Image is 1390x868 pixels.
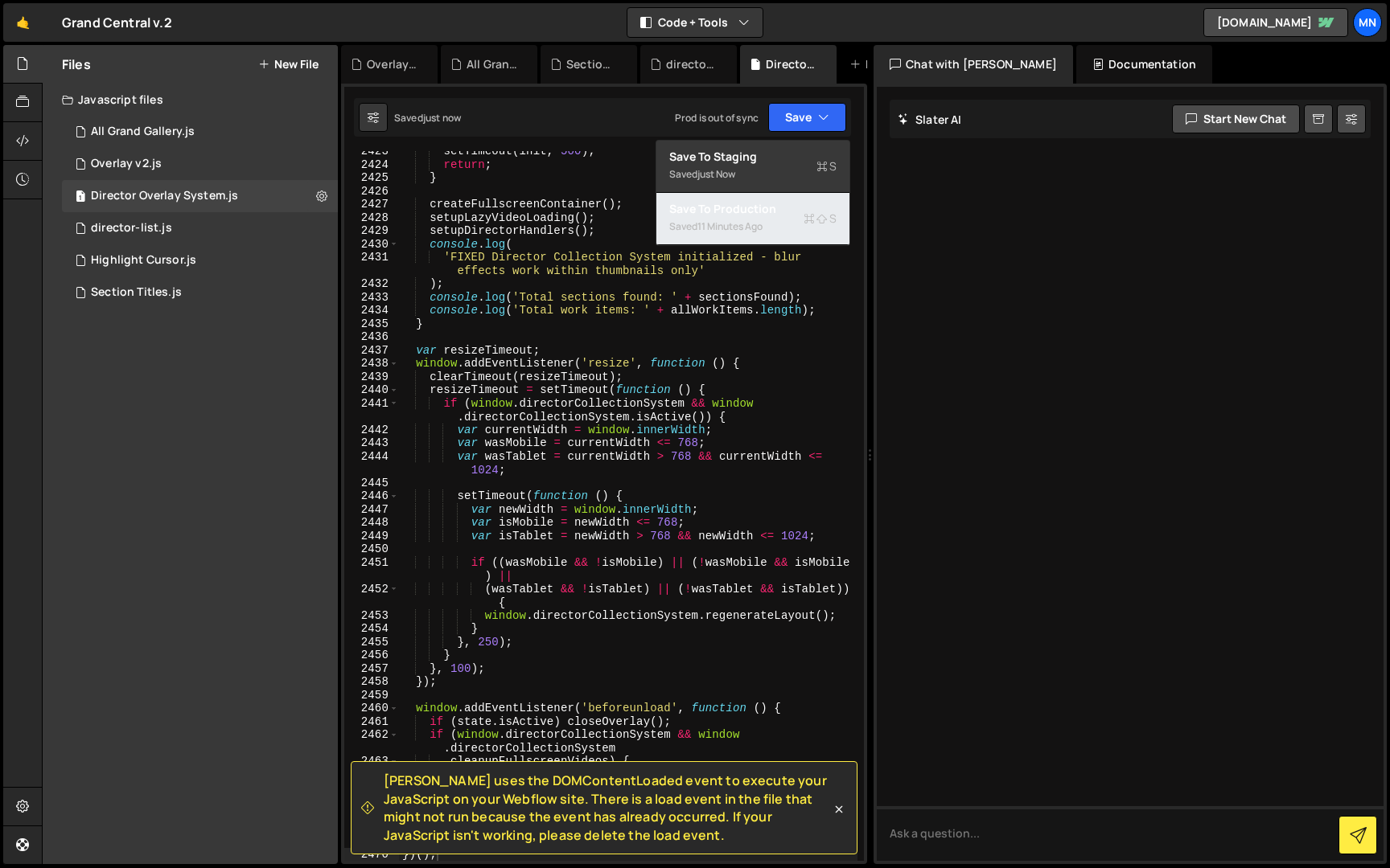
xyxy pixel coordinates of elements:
div: 2449 [344,530,399,543]
div: Grand Central v.2 [62,13,172,32]
div: 2470 [344,848,399,862]
div: 2424 [344,158,399,172]
div: 2464 [344,768,399,782]
div: 15298/40379.js [62,212,338,244]
div: 2467 [344,808,399,821]
div: 2441 [344,397,399,424]
div: Save to Production [669,201,837,217]
div: Section Titles.js [91,285,182,300]
div: Saved [394,111,461,125]
button: New File [258,58,319,71]
span: [PERSON_NAME] uses the DOMContentLoaded event to execute your JavaScript on your Webflow site. Th... [384,772,831,844]
div: All Grand Gallery.js [91,125,195,139]
div: director-list.js [666,56,718,72]
div: just now [423,111,461,125]
div: Highlight Cursor.js [91,253,196,268]
div: Overlay v2.js [367,56,418,72]
button: Save [768,103,846,132]
h2: Slater AI [898,112,962,127]
div: 2431 [344,251,399,277]
div: All Grand Gallery.js [467,56,518,72]
a: MN [1353,8,1382,37]
div: 2428 [344,211,399,225]
div: 2435 [344,317,399,331]
div: 2466 [344,795,399,809]
span: S [816,158,837,174]
div: 2462 [344,728,399,755]
div: 15298/43578.js [62,116,338,148]
div: Section Titles.js [566,56,618,72]
div: Overlay v2.js [91,157,162,171]
div: Chat with [PERSON_NAME] [874,45,1073,84]
span: 1 [76,191,85,204]
div: 2423 [344,145,399,158]
div: 2438 [344,357,399,371]
div: New File [849,56,917,72]
div: Saved [669,165,837,184]
div: Saved [669,217,837,236]
div: 2450 [344,542,399,556]
div: 2461 [344,715,399,729]
div: 2468 [344,821,399,835]
div: 2452 [344,583,399,609]
div: 2457 [344,662,399,676]
div: 15298/45944.js [62,148,338,180]
div: 15298/40223.js [62,276,338,309]
div: 2432 [344,277,399,291]
div: 2446 [344,489,399,503]
div: 2442 [344,424,399,437]
div: 2433 [344,291,399,305]
div: 2456 [344,649,399,662]
div: 2447 [344,503,399,517]
div: 2451 [344,556,399,583]
span: S [804,211,837,227]
div: 2448 [344,516,399,530]
div: 2425 [344,171,399,185]
div: 2440 [344,383,399,397]
div: 15298/43117.js [62,244,338,276]
div: 2444 [344,450,399,477]
div: Director Overlay System.js [766,56,817,72]
div: 15298/42891.js [62,180,338,212]
h2: Files [62,55,91,73]
div: 2463 [344,755,399,768]
div: 11 minutes ago [697,219,763,233]
div: 2445 [344,477,399,490]
div: 2434 [344,304,399,317]
div: 2430 [344,238,399,252]
button: Start new chat [1172,104,1300,133]
div: 2427 [344,198,399,211]
div: 2454 [344,622,399,636]
button: Code + Tools [627,8,763,37]
div: 2469 [344,834,399,848]
div: 2443 [344,436,399,450]
div: Prod is out of sync [675,111,759,125]
div: Save to Staging [669,149,837,165]
div: director-list.js [91,221,172,235]
div: 2465 [344,781,399,795]
div: Javascript files [43,84,338,116]
div: just now [697,167,735,181]
div: 2429 [344,224,399,238]
a: 🤙 [3,3,43,42]
a: [DOMAIN_NAME] [1203,8,1348,37]
button: Save to ProductionS Saved11 minutes ago [656,193,849,245]
div: 2439 [344,371,399,384]
button: Save to StagingS Savedjust now [656,141,849,193]
div: 2436 [344,330,399,344]
div: 2460 [344,702,399,715]
div: 2458 [344,675,399,689]
div: Documentation [1076,45,1212,84]
div: 2453 [344,609,399,623]
div: Director Overlay System.js [91,189,238,203]
div: 2455 [344,636,399,649]
div: 2459 [344,689,399,702]
div: 2426 [344,185,399,199]
div: 2437 [344,344,399,358]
